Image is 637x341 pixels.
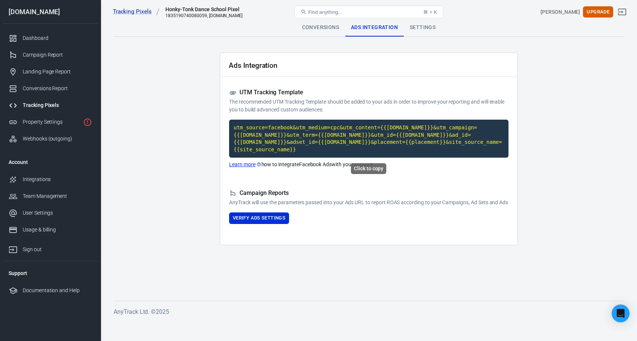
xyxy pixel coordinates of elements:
div: Ads Integration [345,19,404,37]
li: Account [3,153,98,171]
a: Property Settings [3,114,98,130]
div: [DOMAIN_NAME] [3,9,98,15]
div: Webhooks (outgoing) [23,135,92,143]
div: Usage & billing [23,226,92,234]
div: Settings [404,19,441,37]
a: User Settings [3,205,98,221]
h5: Campaign Reports [229,189,508,197]
a: Usage & billing [3,221,98,238]
div: Landing Page Report [23,68,92,76]
div: Tracking Pixels [23,101,92,109]
a: Team Management [3,188,98,205]
div: Integrations [23,176,92,183]
a: Learn more [229,161,262,168]
div: Account id: 49MMipgU [541,8,580,16]
button: Upgrade [583,6,613,18]
a: Integrations [3,171,98,188]
div: Conversions Report [23,85,92,92]
a: Tracking Pixels [3,97,98,114]
a: Webhooks (outgoing) [3,130,98,147]
div: User Settings [23,209,92,217]
a: Conversions Report [3,80,98,97]
div: Campaign Report [23,51,92,59]
p: AnyTrack will use the parameters passed into your Ads URL to report ROAS according to your Campai... [229,199,508,206]
div: 1835190740080059, doubleornothingtwostep.com [165,13,243,18]
div: Property Settings [23,118,80,126]
a: Tracking Pixels [113,8,160,16]
p: The recommended UTM Tracking Template should be added to your ads in order to improve your report... [229,98,508,114]
button: Verify Ads Settings [229,212,289,224]
div: Sign out [23,246,92,253]
a: Campaign Report [3,47,98,63]
code: Click to copy [229,120,508,158]
div: Documentation and Help [23,287,92,294]
h5: UTM Tracking Template [229,89,508,97]
a: Sign out [3,238,98,258]
a: Landing Page Report [3,63,98,80]
svg: Property is not installed yet [83,118,92,127]
div: ⌘ + K [423,9,437,15]
div: Conversions [296,19,345,37]
h2: Ads Integration [229,61,278,69]
div: Team Management [23,192,92,200]
h6: AnyTrack Ltd. © 2025 [114,307,624,316]
a: Sign out [613,3,631,21]
div: Dashboard [23,34,92,42]
li: Support [3,264,98,282]
button: Find anything...⌘ + K [294,6,443,18]
div: Honky-Tonk Dance School Pixel [165,6,240,13]
div: Click to copy [351,163,386,174]
div: Open Intercom Messenger [612,304,630,322]
a: Dashboard [3,30,98,47]
p: how to integrate Facebook Ads with your account. [229,161,508,168]
span: Find anything... [308,9,342,15]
